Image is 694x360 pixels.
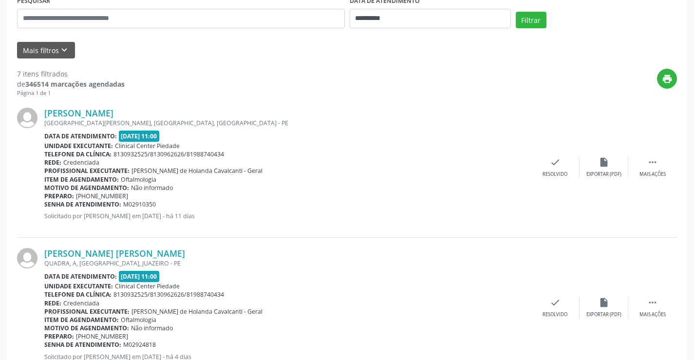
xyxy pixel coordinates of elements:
[76,192,128,200] span: [PHONE_NUMBER]
[17,69,125,79] div: 7 itens filtrados
[44,119,531,127] div: [GEOGRAPHIC_DATA][PERSON_NAME], [GEOGRAPHIC_DATA], [GEOGRAPHIC_DATA] - PE
[123,341,156,349] span: M02924818
[44,192,74,200] b: Preparo:
[44,272,117,281] b: Data de atendimento:
[516,12,546,28] button: Filtrar
[121,316,156,324] span: Oftalmologia
[44,316,119,324] b: Item de agendamento:
[44,290,112,299] b: Telefone da clínica:
[115,142,180,150] span: Clinical Center Piedade
[131,167,263,175] span: [PERSON_NAME] de Holanda Cavalcanti - Geral
[121,175,156,184] span: Oftalmologia
[639,171,666,178] div: Mais ações
[119,271,160,282] span: [DATE] 11:00
[63,299,99,307] span: Credenciada
[647,157,658,168] i: 
[44,212,531,220] p: Solicitado por [PERSON_NAME] em [DATE] - há 11 dias
[17,108,38,128] img: img
[44,200,121,208] b: Senha de atendimento:
[44,307,130,316] b: Profissional executante:
[639,311,666,318] div: Mais ações
[44,167,130,175] b: Profissional executante:
[543,171,567,178] div: Resolvido
[44,282,113,290] b: Unidade executante:
[123,200,156,208] span: M02910350
[44,150,112,158] b: Telefone da clínica:
[59,45,70,56] i: keyboard_arrow_down
[44,108,113,118] a: [PERSON_NAME]
[119,131,160,142] span: [DATE] 11:00
[550,297,561,308] i: check
[113,150,224,158] span: 8130932525/8130962626/81988740434
[599,297,609,308] i: insert_drive_file
[76,332,128,341] span: [PHONE_NUMBER]
[44,175,119,184] b: Item de agendamento:
[17,42,75,59] button: Mais filtroskeyboard_arrow_down
[17,79,125,89] div: de
[662,74,673,84] i: print
[44,248,185,259] a: [PERSON_NAME] [PERSON_NAME]
[44,324,129,332] b: Motivo de agendamento:
[44,259,531,267] div: QUADRA, A, [GEOGRAPHIC_DATA], JUAZEIRO - PE
[131,184,173,192] span: Não informado
[44,142,113,150] b: Unidade executante:
[550,157,561,168] i: check
[586,311,621,318] div: Exportar (PDF)
[657,69,677,89] button: print
[113,290,224,299] span: 8130932525/8130962626/81988740434
[44,341,121,349] b: Senha de atendimento:
[17,248,38,268] img: img
[17,89,125,97] div: Página 1 de 1
[25,79,125,89] strong: 346514 marcações agendadas
[44,184,129,192] b: Motivo de agendamento:
[647,297,658,308] i: 
[44,132,117,140] b: Data de atendimento:
[44,299,61,307] b: Rede:
[586,171,621,178] div: Exportar (PDF)
[44,158,61,167] b: Rede:
[63,158,99,167] span: Credenciada
[115,282,180,290] span: Clinical Center Piedade
[543,311,567,318] div: Resolvido
[131,324,173,332] span: Não informado
[44,332,74,341] b: Preparo:
[599,157,609,168] i: insert_drive_file
[131,307,263,316] span: [PERSON_NAME] de Holanda Cavalcanti - Geral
